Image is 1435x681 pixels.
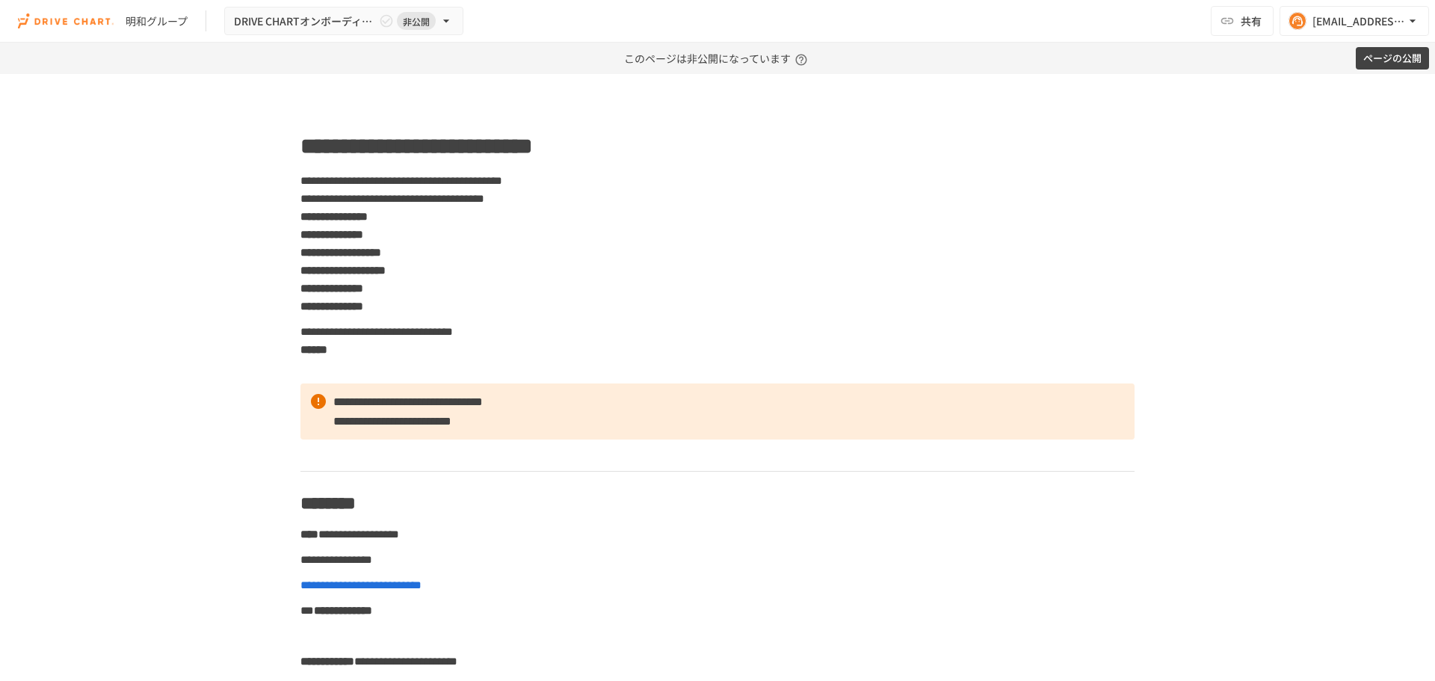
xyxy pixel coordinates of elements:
[624,43,812,74] p: このページは非公開になっています
[1211,6,1274,36] button: 共有
[397,13,436,29] span: 非公開
[1356,47,1429,70] button: ページの公開
[1241,13,1262,29] span: 共有
[1280,6,1429,36] button: [EMAIL_ADDRESS][PERSON_NAME][DOMAIN_NAME]
[18,9,114,33] img: i9VDDS9JuLRLX3JIUyK59LcYp6Y9cayLPHs4hOxMB9W
[1312,12,1405,31] div: [EMAIL_ADDRESS][PERSON_NAME][DOMAIN_NAME]
[224,7,463,36] button: DRIVE CHARTオンボーディング_v4.4非公開
[234,12,376,31] span: DRIVE CHARTオンボーディング_v4.4
[126,13,188,29] div: 明和グループ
